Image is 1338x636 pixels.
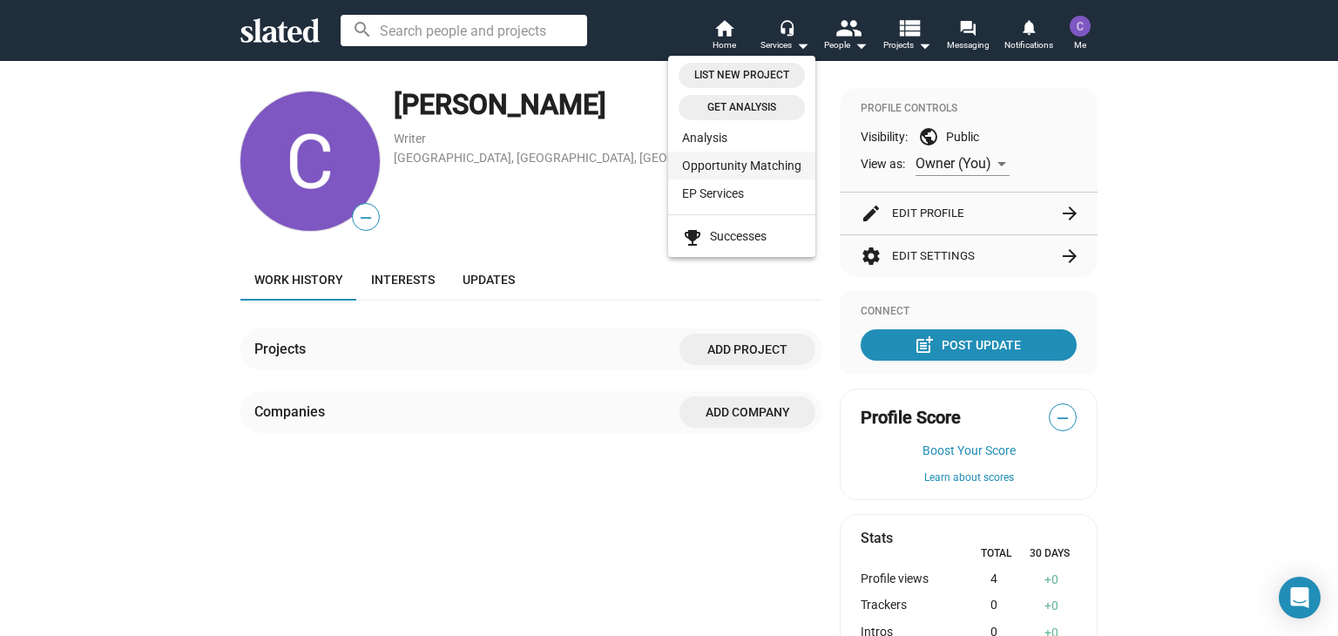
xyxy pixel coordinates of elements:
[668,222,815,250] a: Successes
[689,98,794,117] span: Get analysis
[689,66,794,85] span: List New Project
[682,227,703,248] mat-icon: emoji_events
[679,95,805,120] a: Get analysis
[668,179,815,207] a: EP Services
[668,124,815,152] a: Analysis
[679,63,805,88] a: List New Project
[668,152,815,179] a: Opportunity Matching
